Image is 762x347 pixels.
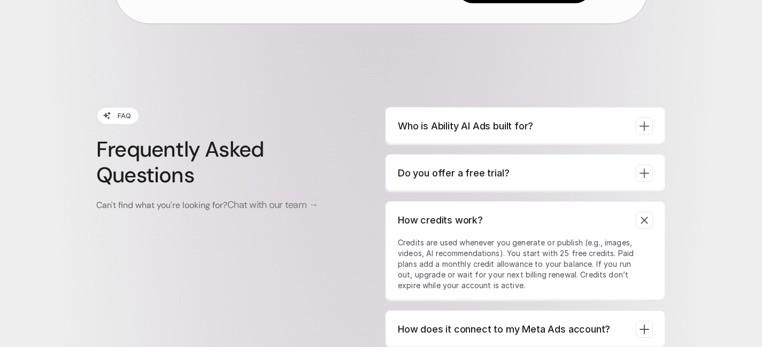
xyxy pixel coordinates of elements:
p: Do you offer a free trial? [398,166,627,181]
p: FAQ [118,110,131,121]
p: Who is Ability AI Ads built for? [398,119,627,134]
a: Chat with our team → [227,199,318,211]
p: Can't find what you're looking for? [96,198,342,212]
p: How credits work? [398,213,627,228]
h3: Frequently Asked Questions [96,136,342,188]
p: How does it connect to my Meta Ads account? [398,322,627,337]
p: Credits are used whenever you generate or publish (e.g., images, videos, AI recommendations). You... [398,237,636,291]
span: Chat with our team → [227,198,318,211]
